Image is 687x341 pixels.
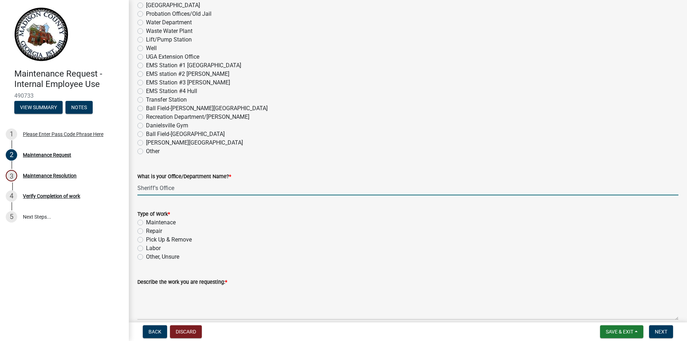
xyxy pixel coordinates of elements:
[600,325,643,338] button: Save & Exit
[148,329,161,335] span: Back
[6,190,17,202] div: 4
[146,147,160,156] label: Other
[146,78,230,87] label: EMS Station #3 [PERSON_NAME]
[146,70,229,78] label: EMS station #2 [PERSON_NAME]
[146,138,243,147] label: [PERSON_NAME][GEOGRAPHIC_DATA]
[146,53,199,61] label: UGA Extension Office
[14,8,68,61] img: Madison County, Georgia
[146,104,268,113] label: Ball Field-[PERSON_NAME][GEOGRAPHIC_DATA]
[146,227,162,235] label: Repair
[606,329,633,335] span: Save & Exit
[65,101,93,114] button: Notes
[14,101,63,114] button: View Summary
[146,27,193,35] label: Waste Water Plant
[65,105,93,111] wm-modal-confirm: Notes
[143,325,167,338] button: Back
[146,113,249,121] label: Recreation Department/[PERSON_NAME]
[146,253,179,261] label: Other, Unsure
[137,280,227,285] label: Describe the work you are requesting:
[146,18,192,27] label: Water Department
[146,235,192,244] label: Pick Up & Remove
[146,10,211,18] label: Probation Offices/Old Jail
[146,96,187,104] label: Transfer Station
[23,194,80,199] div: Verify Completion of work
[6,211,17,223] div: 5
[23,173,77,178] div: Maintenance Resolution
[137,212,170,217] label: Type of Work
[14,69,123,89] h4: Maintenance Request - Internal Employee Use
[170,325,202,338] button: Discard
[6,149,17,161] div: 2
[146,121,188,130] label: Danielsville Gym
[146,87,197,96] label: EMS Station #4 Hull
[23,132,103,137] div: Please Enter Pass Code Phrase Here
[14,105,63,111] wm-modal-confirm: Summary
[146,35,192,44] label: Lift/Pump Station
[146,1,200,10] label: [GEOGRAPHIC_DATA]
[6,128,17,140] div: 1
[146,44,157,53] label: Well
[655,329,667,335] span: Next
[649,325,673,338] button: Next
[137,174,231,179] label: What is your Office/Department Name?
[146,61,241,70] label: EMS Station #1 [GEOGRAPHIC_DATA]
[146,244,161,253] label: Labor
[146,130,225,138] label: Ball Field-[GEOGRAPHIC_DATA]
[146,218,176,227] label: Maintenace
[23,152,71,157] div: Maintenance Request
[6,170,17,181] div: 3
[14,92,114,99] span: 490733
